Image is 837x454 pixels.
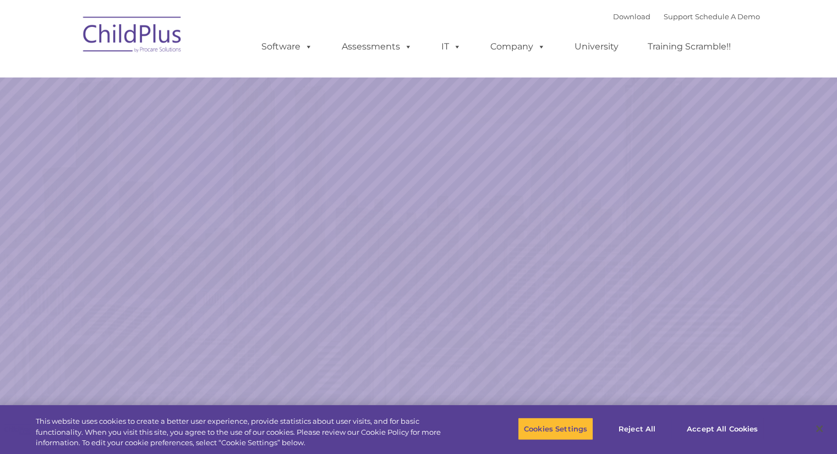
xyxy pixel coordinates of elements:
font: | [613,12,760,21]
a: Schedule A Demo [695,12,760,21]
a: Software [250,36,324,58]
img: ChildPlus by Procare Solutions [78,9,188,64]
div: This website uses cookies to create a better user experience, provide statistics about user visit... [36,416,461,449]
a: Assessments [331,36,423,58]
button: Reject All [603,417,671,440]
a: IT [430,36,472,58]
a: Download [613,12,650,21]
button: Cookies Settings [518,417,593,440]
a: Learn More [569,249,709,286]
button: Accept All Cookies [681,417,764,440]
button: Close [807,417,831,441]
a: Training Scramble!! [637,36,742,58]
a: Company [479,36,556,58]
a: University [564,36,630,58]
a: Support [664,12,693,21]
